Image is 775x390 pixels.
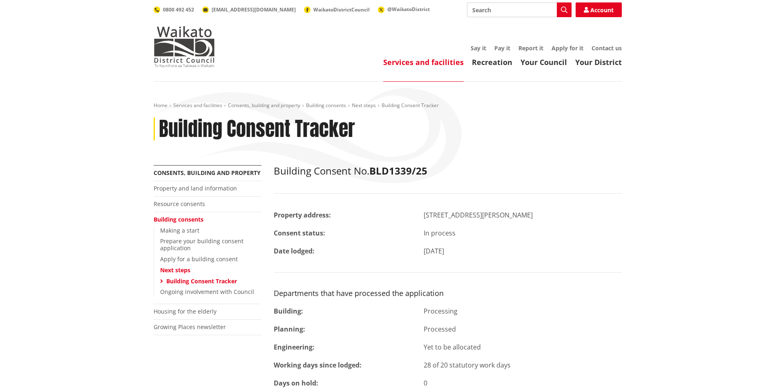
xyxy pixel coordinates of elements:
[378,6,430,13] a: @WaikatoDistrict
[520,57,567,67] a: Your Council
[154,215,203,223] a: Building consents
[369,164,427,177] strong: BLD1339/25
[274,247,315,256] strong: Date lodged:
[494,44,510,52] a: Pay it
[228,102,300,109] a: Consents, building and property
[212,6,296,13] span: [EMAIL_ADDRESS][DOMAIN_NAME]
[418,378,628,388] div: 0
[154,169,261,177] a: Consents, building and property
[304,6,370,13] a: WaikatoDistrictCouncil
[173,102,222,109] a: Services and facilities
[518,44,543,52] a: Report it
[383,57,464,67] a: Services and facilities
[467,2,572,17] input: Search input
[154,102,622,109] nav: breadcrumb
[418,324,628,334] div: Processed
[313,6,370,13] span: WaikatoDistrictCouncil
[418,306,628,316] div: Processing
[471,44,486,52] a: Say it
[154,26,215,67] img: Waikato District Council - Te Kaunihera aa Takiwaa o Waikato
[160,226,199,234] a: Making a start
[154,323,226,331] a: Growing Places newsletter
[202,6,296,13] a: [EMAIL_ADDRESS][DOMAIN_NAME]
[576,2,622,17] a: Account
[274,343,315,352] strong: Engineering:
[274,379,318,388] strong: Days on hold:
[418,228,628,238] div: In process
[274,289,622,298] h3: Departments that have processed the application
[274,307,303,316] strong: Building:
[159,117,355,141] h1: Building Consent Tracker
[352,102,376,109] a: Next steps
[382,102,439,109] span: Building Consent Tracker
[274,361,362,370] strong: Working days since lodged:
[274,211,331,220] strong: Property address:
[418,360,628,370] div: 28 of 20 statutory work days
[274,165,622,177] h2: Building Consent No.
[274,229,325,238] strong: Consent status:
[160,255,238,263] a: Apply for a building consent
[418,342,628,352] div: Yet to be allocated
[592,44,622,52] a: Contact us
[160,266,190,274] a: Next steps
[472,57,512,67] a: Recreation
[418,210,628,220] div: [STREET_ADDRESS][PERSON_NAME]
[154,102,168,109] a: Home
[306,102,346,109] a: Building consents
[575,57,622,67] a: Your District
[160,237,243,252] a: Prepare your building consent application
[552,44,583,52] a: Apply for it
[166,277,237,285] a: Building Consent Tracker
[387,6,430,13] span: @WaikatoDistrict
[160,288,254,296] a: Ongoing involvement with Council
[154,307,217,315] a: Housing for the elderly
[154,184,237,192] a: Property and land information
[163,6,194,13] span: 0800 492 452
[154,200,205,208] a: Resource consents
[418,246,628,256] div: [DATE]
[154,6,194,13] a: 0800 492 452
[274,325,305,334] strong: Planning:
